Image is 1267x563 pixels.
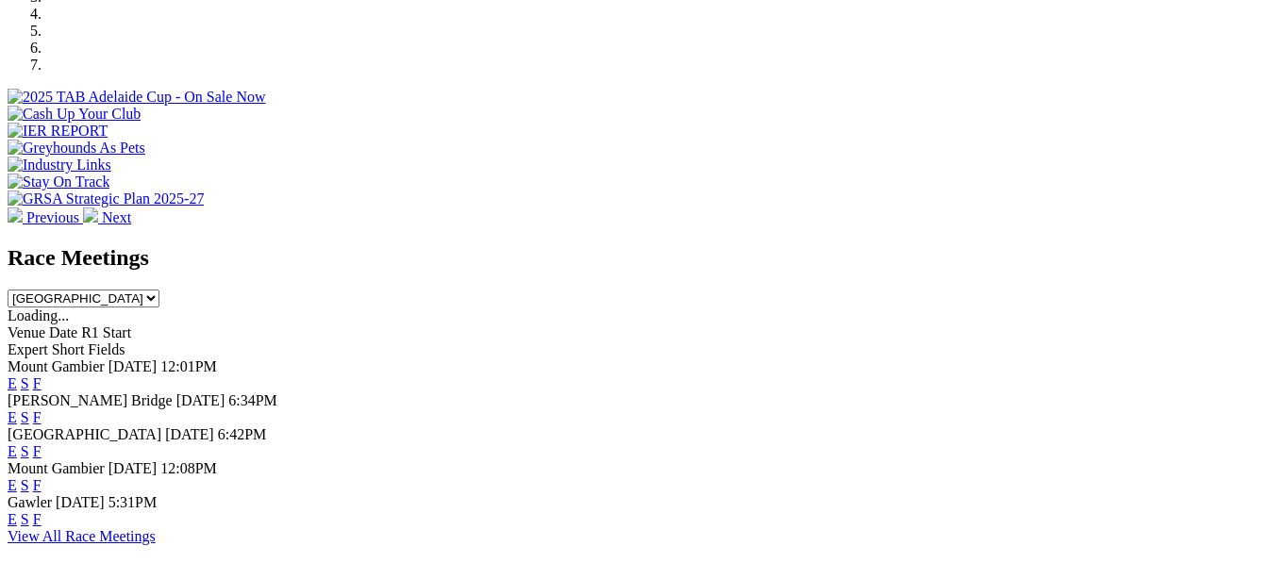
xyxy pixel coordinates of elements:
a: E [8,443,17,459]
img: Cash Up Your Club [8,106,141,123]
a: View All Race Meetings [8,528,156,544]
a: E [8,477,17,493]
a: S [21,477,29,493]
span: [DATE] [56,494,105,510]
span: Next [102,209,131,225]
img: IER REPORT [8,123,108,140]
span: [GEOGRAPHIC_DATA] [8,426,161,442]
a: S [21,511,29,527]
span: [DATE] [176,392,225,408]
span: Fields [88,341,125,357]
a: S [21,409,29,425]
span: Venue [8,324,45,340]
a: F [33,375,42,391]
span: Mount Gambier [8,358,105,374]
span: 12:08PM [160,460,217,476]
a: F [33,477,42,493]
a: S [21,443,29,459]
span: 6:42PM [218,426,267,442]
a: E [8,511,17,527]
span: 12:01PM [160,358,217,374]
span: [DATE] [108,358,158,374]
span: Date [49,324,77,340]
span: R1 Start [81,324,131,340]
img: chevron-right-pager-white.svg [83,207,98,223]
span: Expert [8,341,48,357]
img: chevron-left-pager-white.svg [8,207,23,223]
a: Previous [8,209,83,225]
span: [DATE] [165,426,214,442]
span: 5:31PM [108,494,158,510]
img: Industry Links [8,157,111,174]
img: Greyhounds As Pets [8,140,145,157]
a: S [21,375,29,391]
a: E [8,409,17,425]
h2: Race Meetings [8,245,1259,271]
img: Stay On Track [8,174,109,190]
span: [DATE] [108,460,158,476]
span: Short [52,341,85,357]
a: F [33,443,42,459]
a: F [33,409,42,425]
a: E [8,375,17,391]
span: Previous [26,209,79,225]
a: F [33,511,42,527]
img: 2025 TAB Adelaide Cup - On Sale Now [8,89,266,106]
span: Loading... [8,307,69,323]
span: Mount Gambier [8,460,105,476]
span: [PERSON_NAME] Bridge [8,392,173,408]
span: Gawler [8,494,52,510]
img: GRSA Strategic Plan 2025-27 [8,190,204,207]
span: 6:34PM [228,392,277,408]
a: Next [83,209,131,225]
